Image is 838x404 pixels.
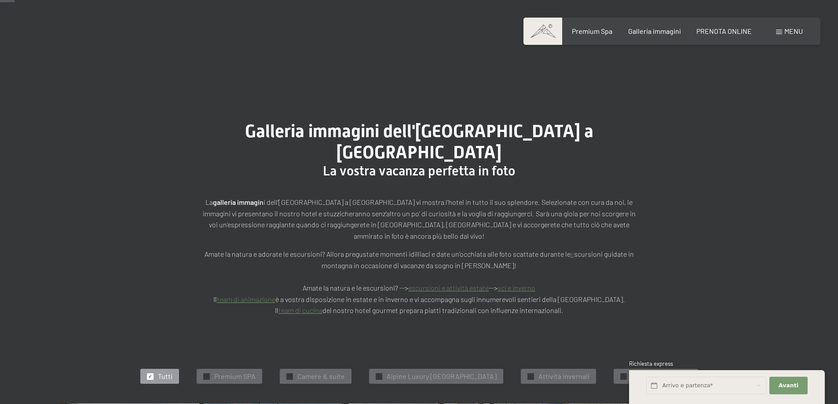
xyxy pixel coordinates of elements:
span: ✓ [622,373,625,379]
span: Menu [784,27,803,35]
a: Premium Spa [572,27,612,35]
a: escursioni e attività estate [408,284,489,292]
a: team di animazione [217,295,275,303]
a: Galleria immagini [628,27,681,35]
span: ✓ [377,373,381,379]
span: Avanti [779,382,798,389]
a: e [571,250,574,258]
span: Camere & suite [297,371,345,381]
strong: galleria immagin [213,198,263,206]
span: ✓ [205,373,208,379]
span: Alpine Luxury [GEOGRAPHIC_DATA] [387,371,497,381]
span: Tutti [158,371,172,381]
span: Galleria immagini dell'[GEOGRAPHIC_DATA] a [GEOGRAPHIC_DATA] [245,121,593,163]
span: Richiesta express [629,360,673,367]
p: La i dell’[GEOGRAPHIC_DATA] a [GEOGRAPHIC_DATA] vi mostra l’hotel in tutto il suo splendore. Sele... [199,197,639,241]
a: team di cucina [278,306,322,314]
span: ✓ [529,373,532,379]
span: La vostra vacanza perfetta in foto [323,163,515,178]
a: PRENOTA ONLINE [696,27,752,35]
span: Premium SPA [214,371,256,381]
a: sci e inverno [498,284,535,292]
p: Amate la natura e adorate le escursioni? Allora pregustate momenti idilliaci e date un’occhiata a... [199,248,639,316]
span: ✓ [288,373,291,379]
span: ✓ [148,373,152,379]
button: Avanti [769,377,807,395]
span: Attivitá invernali [538,371,589,381]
